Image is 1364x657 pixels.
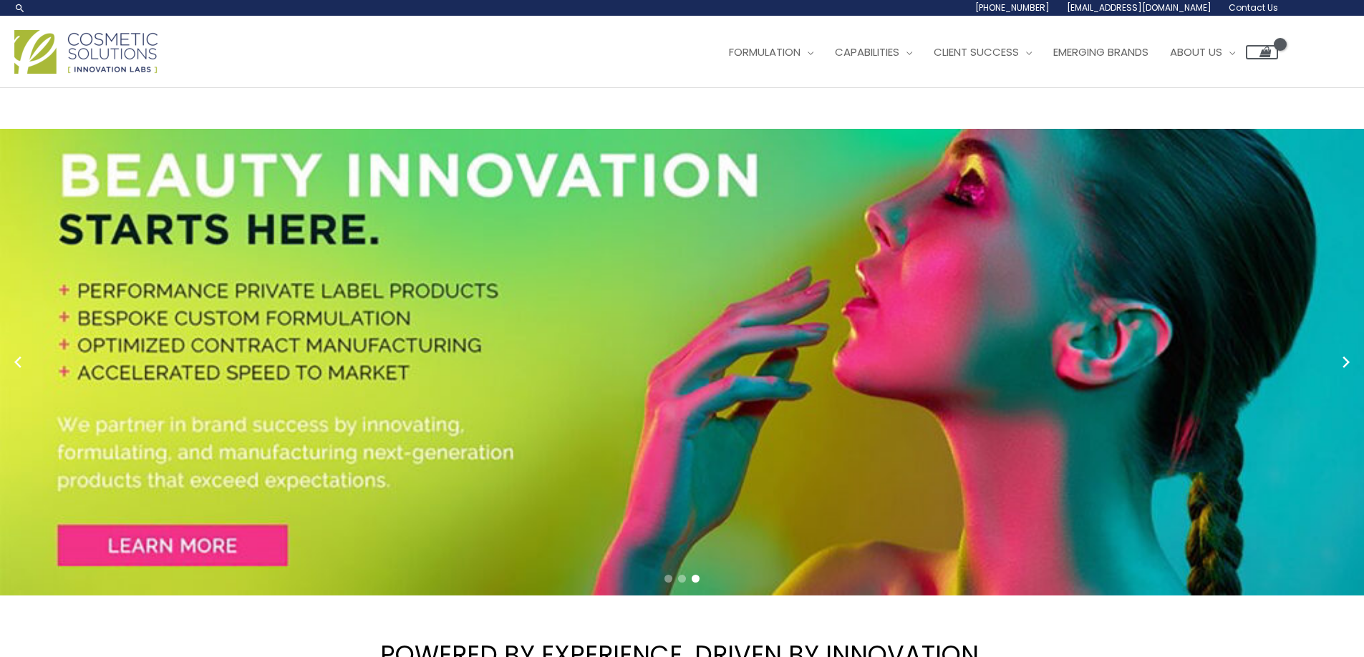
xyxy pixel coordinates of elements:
span: Go to slide 3 [692,575,700,583]
span: Go to slide 1 [664,575,672,583]
a: About Us [1159,31,1246,74]
span: [PHONE_NUMBER] [975,1,1050,14]
span: About Us [1170,44,1222,59]
a: Client Success [923,31,1043,74]
a: Formulation [718,31,824,74]
button: Previous slide [7,351,29,373]
a: View Shopping Cart, empty [1246,45,1278,59]
span: Emerging Brands [1053,44,1148,59]
span: Formulation [729,44,800,59]
span: Go to slide 2 [678,575,686,583]
span: Capabilities [835,44,899,59]
a: Search icon link [14,2,26,14]
button: Next slide [1335,351,1357,373]
span: [EMAIL_ADDRESS][DOMAIN_NAME] [1067,1,1211,14]
a: Capabilities [824,31,923,74]
span: Contact Us [1229,1,1278,14]
img: Cosmetic Solutions Logo [14,30,158,74]
span: Client Success [934,44,1019,59]
a: Emerging Brands [1043,31,1159,74]
nav: Site Navigation [707,31,1278,74]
